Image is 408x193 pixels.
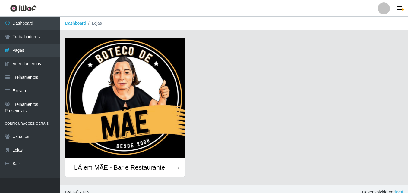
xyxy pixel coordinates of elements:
nav: breadcrumb [60,17,408,30]
a: LÁ em MÃE - Bar e Restaurante [65,38,185,177]
img: CoreUI Logo [10,5,37,12]
img: cardImg [65,38,185,158]
a: Dashboard [65,21,86,26]
div: LÁ em MÃE - Bar e Restaurante [74,164,165,171]
li: Lojas [86,20,102,26]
